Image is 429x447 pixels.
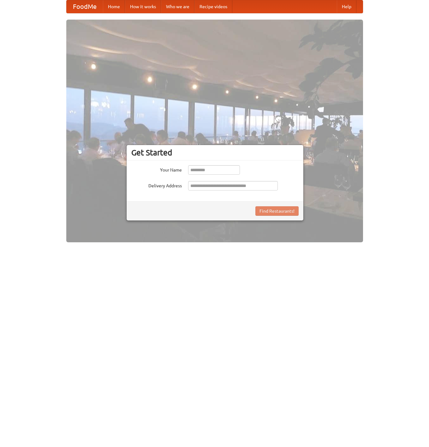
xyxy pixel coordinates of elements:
[161,0,194,13] a: Who we are
[337,0,356,13] a: Help
[131,148,299,157] h3: Get Started
[103,0,125,13] a: Home
[194,0,232,13] a: Recipe videos
[131,181,182,189] label: Delivery Address
[125,0,161,13] a: How it works
[255,206,299,216] button: Find Restaurants!
[67,0,103,13] a: FoodMe
[131,165,182,173] label: Your Name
